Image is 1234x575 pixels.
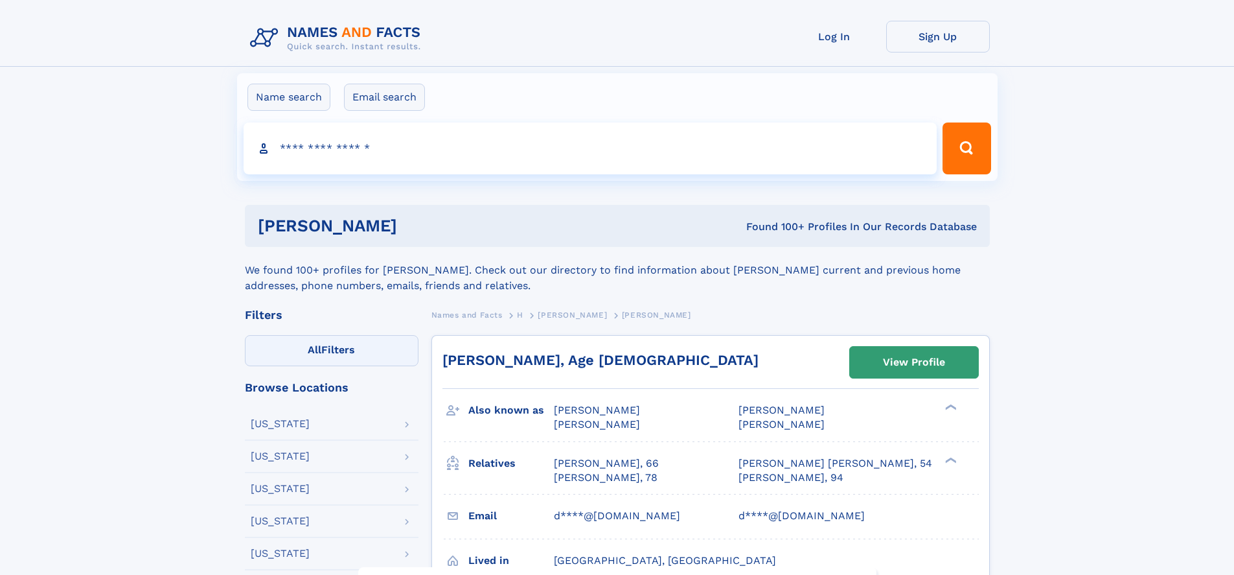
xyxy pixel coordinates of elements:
span: [PERSON_NAME] [554,418,640,430]
span: [PERSON_NAME] [738,404,825,416]
div: View Profile [883,347,945,377]
h3: Lived in [468,550,554,572]
div: We found 100+ profiles for [PERSON_NAME]. Check out our directory to find information about [PERS... [245,247,990,294]
a: Sign Up [886,21,990,53]
div: [US_STATE] [251,548,310,559]
h3: Email [468,505,554,527]
span: [GEOGRAPHIC_DATA], [GEOGRAPHIC_DATA] [554,554,776,567]
span: All [308,344,321,356]
a: View Profile [850,347,978,378]
h3: Also known as [468,399,554,421]
a: [PERSON_NAME], 78 [554,471,657,485]
div: [US_STATE] [251,516,310,526]
button: Search Button [943,123,990,174]
a: Log In [783,21,886,53]
div: Browse Locations [245,382,418,393]
div: [US_STATE] [251,484,310,494]
img: Logo Names and Facts [245,21,431,56]
label: Name search [247,84,330,111]
div: Filters [245,309,418,321]
span: [PERSON_NAME] [538,311,607,320]
span: H [517,311,523,320]
a: [PERSON_NAME], 94 [738,471,843,485]
div: [US_STATE] [251,451,310,462]
label: Filters [245,335,418,366]
a: [PERSON_NAME] [PERSON_NAME], 54 [738,456,932,471]
div: ❯ [942,403,957,412]
div: Found 100+ Profiles In Our Records Database [571,220,977,234]
h3: Relatives [468,452,554,475]
a: [PERSON_NAME] [538,307,607,323]
label: Email search [344,84,425,111]
a: Names and Facts [431,307,503,323]
a: [PERSON_NAME], 66 [554,456,659,471]
a: [PERSON_NAME], Age [DEMOGRAPHIC_DATA] [442,352,759,368]
span: [PERSON_NAME] [554,404,640,416]
a: H [517,307,523,323]
span: [PERSON_NAME] [622,311,691,320]
input: search input [244,123,937,174]
div: [US_STATE] [251,419,310,429]
h1: [PERSON_NAME] [258,218,572,234]
div: ❯ [942,456,957,464]
span: [PERSON_NAME] [738,418,825,430]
